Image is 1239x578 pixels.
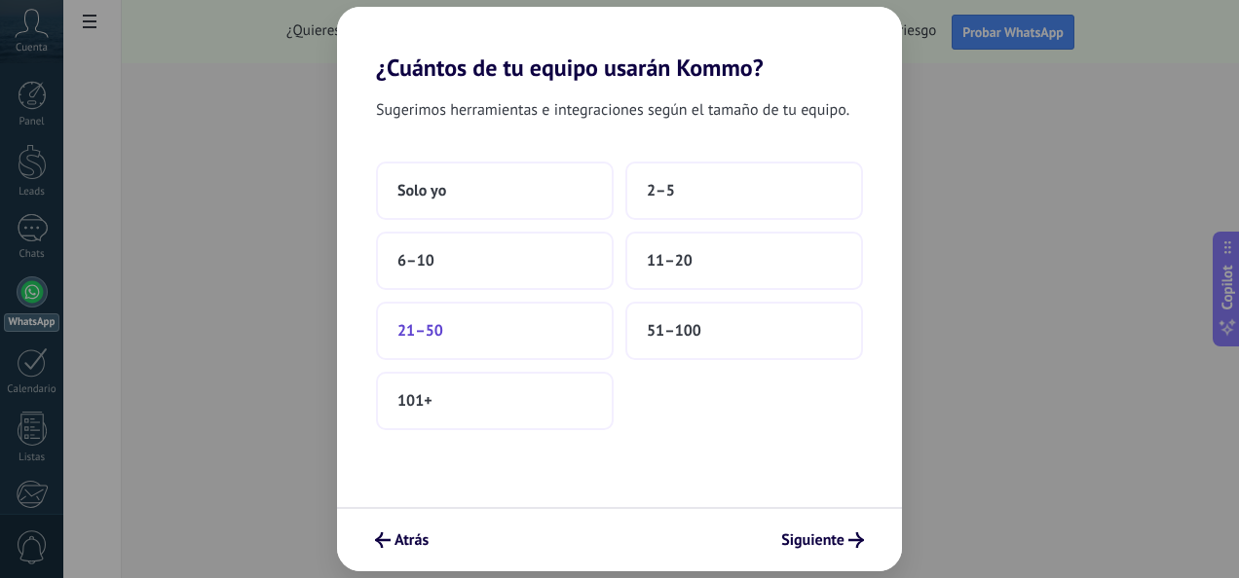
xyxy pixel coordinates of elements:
[376,302,614,360] button: 21–50
[366,524,437,557] button: Atrás
[397,391,432,411] span: 101+
[397,321,443,341] span: 21–50
[625,162,863,220] button: 2–5
[772,524,873,557] button: Siguiente
[647,181,675,200] span: 2–5
[376,372,614,430] button: 101+
[376,232,614,290] button: 6–10
[376,162,614,220] button: Solo yo
[394,533,429,547] span: Atrás
[625,302,863,360] button: 51–100
[397,251,434,271] span: 6–10
[625,232,863,290] button: 11–20
[397,181,446,200] span: Solo yo
[337,7,902,82] h2: ¿Cuántos de tu equipo usarán Kommo?
[647,251,693,271] span: 11–20
[647,321,701,341] span: 51–100
[376,97,849,123] span: Sugerimos herramientas e integraciones según el tamaño de tu equipo.
[781,533,845,547] span: Siguiente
